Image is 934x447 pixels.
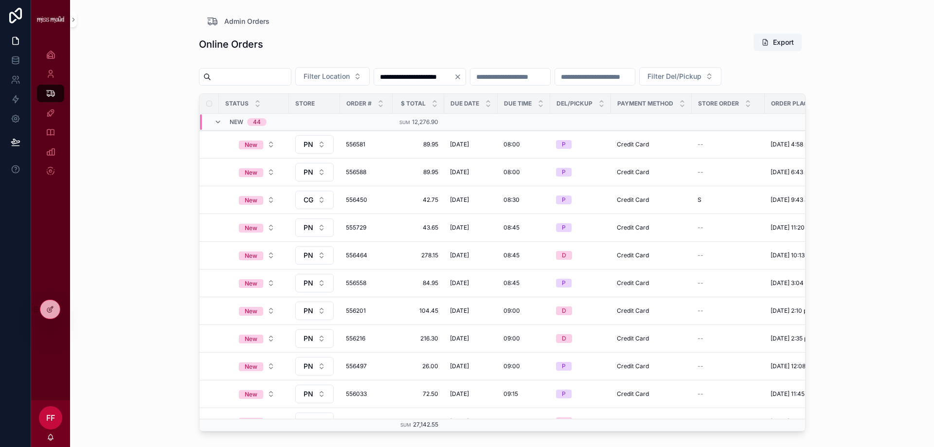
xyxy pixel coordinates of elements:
span: Account [617,418,640,426]
a: [DATE] 9:43 am [771,196,832,204]
div: New [245,196,257,205]
span: PN [304,306,313,316]
div: P [562,279,566,287]
a: [DATE] 2:35 pm [771,335,832,342]
span: [DATE] [450,335,469,342]
a: 09:15 [503,390,544,398]
span: 298.55 [398,418,438,426]
span: Due Time [504,100,532,107]
a: [DATE] 11:20 am [771,224,832,232]
span: [DATE] 11:45 am [771,390,815,398]
span: 09:15 [503,390,518,398]
span: [DATE] 9:43 am [771,196,813,204]
a: [DATE] [450,335,492,342]
span: 27,142.55 [413,421,438,428]
a: P [556,279,605,287]
a: -- [698,418,759,426]
button: Select Button [231,136,283,153]
a: Select Button [295,412,334,431]
a: 09:00 [503,307,544,315]
div: New [245,335,257,343]
a: P [556,140,605,149]
a: [DATE] [450,168,492,176]
span: 555338 [346,418,387,426]
button: Select Button [231,247,283,264]
a: 08:00 [503,141,544,148]
a: Credit Card [617,141,686,148]
a: 556201 [346,307,387,315]
a: Credit Card [617,279,686,287]
span: [DATE] 2:10 pm [771,307,812,315]
div: P [562,196,566,204]
img: App logo [37,16,64,23]
span: Credit Card [617,335,649,342]
span: Credit Card [617,168,649,176]
button: Select Button [231,274,283,292]
a: 556588 [346,168,387,176]
a: Credit Card [617,335,686,342]
span: [DATE] [450,418,469,426]
a: Select Button [295,135,334,154]
a: D [556,306,605,315]
a: D [556,251,605,260]
a: 09:00 [503,362,544,370]
span: Payment Method [617,100,673,107]
span: 09:00 [503,307,520,315]
a: [DATE] 3:04 pm [771,279,832,287]
button: Select Button [231,413,283,430]
div: New [245,141,257,149]
span: Credit Card [617,141,649,148]
a: [DATE] [450,251,492,259]
button: Select Button [295,191,334,209]
div: 44 [253,118,261,126]
a: [DATE] 6:43 pm [771,168,832,176]
a: 08:00 [503,168,544,176]
span: 08:00 [503,141,520,148]
span: Store [295,100,315,107]
span: Credit Card [617,251,649,259]
a: P [556,362,605,371]
span: -- [698,224,703,232]
a: Select Button [231,246,283,265]
a: Select Button [295,273,334,293]
a: 42.75 [398,196,438,204]
a: 26.00 [398,362,438,370]
a: -- [698,390,759,398]
div: D [562,417,566,426]
span: S [698,196,701,204]
a: 08:45 [503,251,544,259]
span: -- [698,279,703,287]
a: Select Button [231,302,283,320]
span: [DATE] 3:04 pm [771,279,814,287]
div: P [562,223,566,232]
a: 08:45 [503,279,544,287]
div: New [245,279,257,288]
a: 556216 [346,335,387,342]
a: 72.50 [398,390,438,398]
span: -- [698,362,703,370]
div: P [562,362,566,371]
a: Select Button [295,329,334,348]
span: Credit Card [617,224,649,232]
span: Credit Card [617,362,649,370]
span: [DATE] [450,168,469,176]
div: P [562,140,566,149]
a: 278.15 [398,251,438,259]
span: PN [304,417,313,427]
a: D [556,334,605,343]
span: [DATE] 12:08 pm [771,362,816,370]
button: Export [754,34,802,51]
a: 08:45 [503,224,544,232]
a: 09:00 [503,335,544,342]
span: Del/Pickup [557,100,593,107]
span: [DATE] 6:43 pm [771,168,813,176]
a: Select Button [231,412,283,431]
span: Filter Location [304,72,350,81]
span: 556033 [346,390,387,398]
a: -- [698,362,759,370]
a: [DATE] [450,141,492,148]
button: Select Button [639,67,721,86]
span: -- [698,390,703,398]
a: Credit Card [617,224,686,232]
